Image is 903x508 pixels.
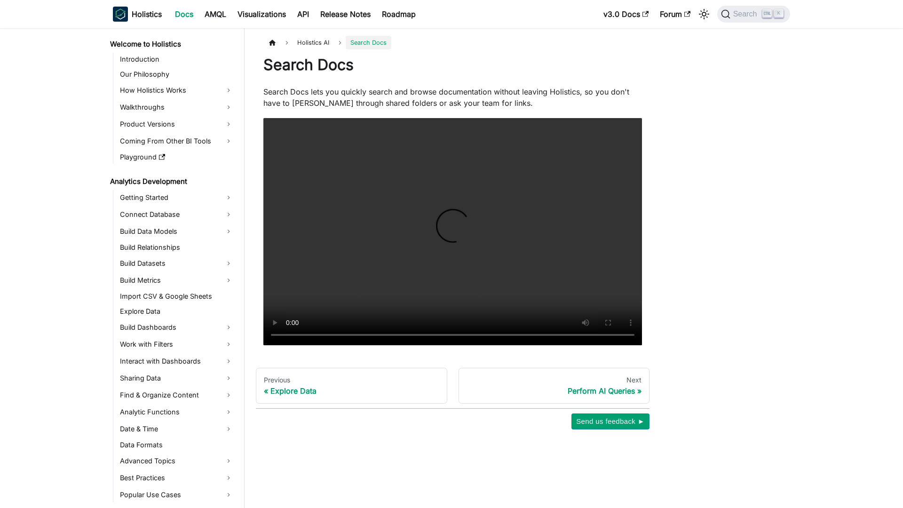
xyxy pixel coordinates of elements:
[232,7,292,22] a: Visualizations
[263,36,281,49] a: Home page
[117,305,236,318] a: Explore Data
[117,421,236,437] a: Date & Time
[117,487,236,502] a: Popular Use Cases
[263,56,642,74] h1: Search Docs
[117,438,236,452] a: Data Formats
[117,371,236,386] a: Sharing Data
[717,6,790,23] button: Search (Ctrl+K)
[199,7,232,22] a: AMQL
[571,413,650,429] button: Send us feedback ►
[117,273,236,288] a: Build Metrics
[107,38,236,51] a: Welcome to Holistics
[117,241,236,254] a: Build Relationships
[459,368,650,404] a: NextPerform AI Queries
[117,354,236,369] a: Interact with Dashboards
[113,7,128,22] img: Holistics
[117,134,236,149] a: Coming From Other BI Tools
[264,376,439,384] div: Previous
[117,83,236,98] a: How Holistics Works
[117,290,236,303] a: Import CSV & Google Sheets
[598,7,654,22] a: v3.0 Docs
[730,10,763,18] span: Search
[103,28,245,508] nav: Docs sidebar
[117,453,236,468] a: Advanced Topics
[315,7,376,22] a: Release Notes
[292,7,315,22] a: API
[467,376,642,384] div: Next
[467,386,642,396] div: Perform AI Queries
[346,36,391,49] span: Search Docs
[654,7,696,22] a: Forum
[117,224,236,239] a: Build Data Models
[117,53,236,66] a: Introduction
[293,36,334,49] span: Holistics AI
[576,415,645,428] span: Send us feedback ►
[113,7,162,22] a: HolisticsHolistics
[117,100,236,115] a: Walkthroughs
[117,405,236,420] a: Analytic Functions
[263,36,642,49] nav: Breadcrumbs
[697,7,712,22] button: Switch between dark and light mode (currently light mode)
[376,7,421,22] a: Roadmap
[117,470,236,485] a: Best Practices
[132,8,162,20] b: Holistics
[117,388,236,403] a: Find & Organize Content
[264,386,439,396] div: Explore Data
[117,320,236,335] a: Build Dashboards
[117,337,236,352] a: Work with Filters
[117,190,236,205] a: Getting Started
[117,207,236,222] a: Connect Database
[117,68,236,81] a: Our Philosophy
[117,151,236,164] a: Playground
[117,117,236,132] a: Product Versions
[117,256,236,271] a: Build Datasets
[263,86,642,109] p: Search Docs lets you quickly search and browse documentation without leaving Holistics, so you do...
[256,368,447,404] a: PreviousExplore Data
[263,118,642,345] video: Your browser does not support embedding video, but you can .
[169,7,199,22] a: Docs
[774,9,784,18] kbd: K
[107,175,236,188] a: Analytics Development
[256,368,650,404] nav: Docs pages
